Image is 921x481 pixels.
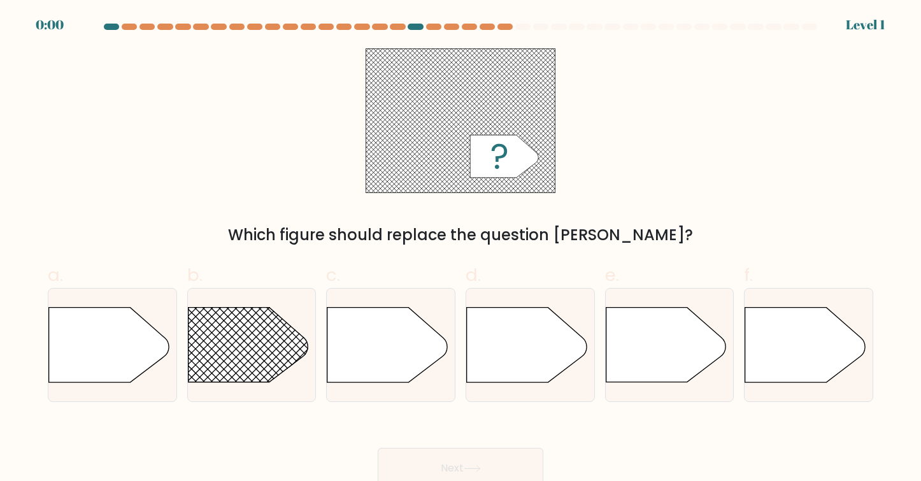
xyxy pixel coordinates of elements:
[605,262,619,287] span: e.
[48,262,63,287] span: a.
[846,15,885,34] div: Level 1
[187,262,203,287] span: b.
[55,224,866,247] div: Which figure should replace the question [PERSON_NAME]?
[744,262,753,287] span: f.
[36,15,64,34] div: 0:00
[326,262,340,287] span: c.
[466,262,481,287] span: d.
